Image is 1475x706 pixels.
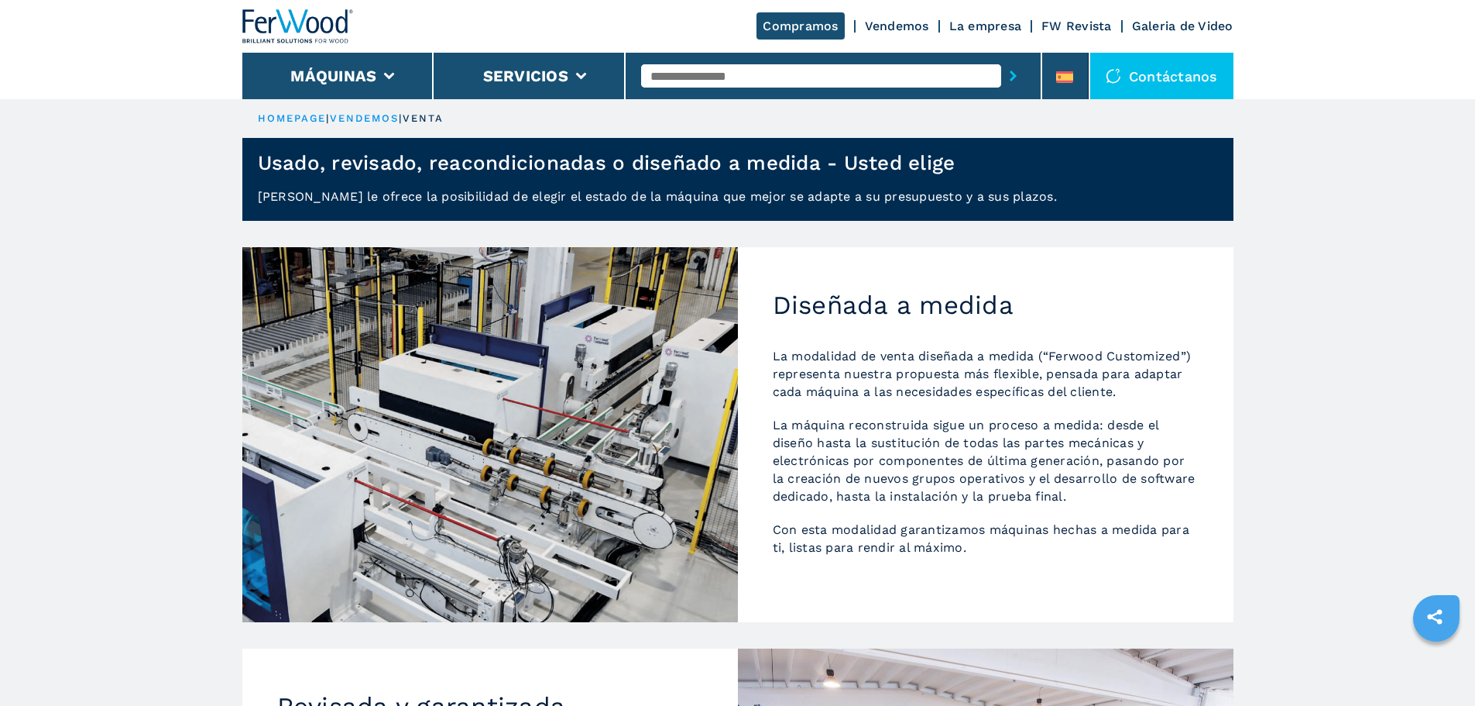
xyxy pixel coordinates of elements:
[330,112,400,124] a: vendemos
[773,290,1199,321] h2: Diseñada a medida
[865,19,929,33] a: Vendemos
[403,112,444,126] p: venta
[773,521,1199,556] p: Con esta modalidad garantizamos máquinas hechas a medida para ti, listas para rendir al máximo.
[773,347,1199,401] p: La modalidad de venta diseñada a medida (“Ferwood Customized”) representa nuestra propuesta más f...
[483,67,568,85] button: Servicios
[258,112,327,124] a: HOMEPAGE
[756,12,844,40] a: Compramos
[1409,636,1463,694] iframe: Chat
[1090,53,1233,99] div: Contáctanos
[1041,19,1112,33] a: FW Revista
[773,416,1199,505] p: La máquina reconstruida sigue un proceso a medida: desde el diseño hasta la sustitución de todas ...
[1132,19,1233,33] a: Galeria de Video
[326,112,329,124] span: |
[258,150,955,175] h1: Usado, revisado, reacondicionadas o diseñado a medida - Usted elige
[1415,598,1454,636] a: sharethis
[242,247,738,622] img: Diseñada a medida
[242,9,354,43] img: Ferwood
[399,112,402,124] span: |
[242,188,1233,221] p: [PERSON_NAME] le ofrece la posibilidad de elegir el estado de la máquina que mejor se adapte a su...
[949,19,1022,33] a: La empresa
[1106,68,1121,84] img: Contáctanos
[290,67,376,85] button: Máquinas
[1001,58,1025,94] button: submit-button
